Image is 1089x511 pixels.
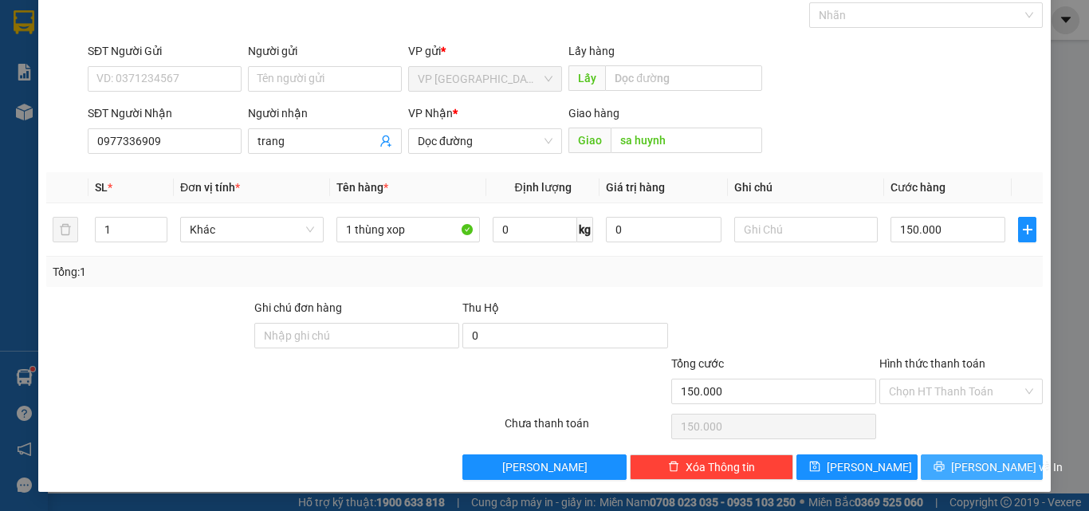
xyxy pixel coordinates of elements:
div: SĐT Người Gửi [88,42,242,60]
button: delete [53,217,78,242]
span: Xóa Thông tin [686,458,755,476]
span: Giao [568,128,611,153]
span: plus [1019,223,1036,236]
span: kg [577,217,593,242]
input: Ghi chú đơn hàng [254,323,459,348]
span: delete [668,461,679,474]
span: user-add [379,135,392,147]
span: Tên hàng [336,181,388,194]
span: VP Nhận [408,107,453,120]
span: Định lượng [514,181,571,194]
th: Ghi chú [728,172,884,203]
div: Tổng: 1 [53,263,422,281]
input: Dọc đường [605,65,762,91]
span: Thu Hộ [462,301,499,314]
input: Dọc đường [611,128,762,153]
label: Ghi chú đơn hàng [254,301,342,314]
span: Tổng cước [671,357,724,370]
span: printer [934,461,945,474]
label: Hình thức thanh toán [879,357,985,370]
span: VP Tân Bình [418,67,552,91]
span: Khác [190,218,314,242]
span: Giá trị hàng [606,181,665,194]
span: Giao hàng [568,107,619,120]
button: [PERSON_NAME] [462,454,626,480]
input: VD: Bàn, Ghế [336,217,480,242]
input: Ghi Chú [734,217,878,242]
span: [PERSON_NAME] và In [951,458,1063,476]
button: plus [1018,217,1036,242]
input: 0 [606,217,721,242]
div: Người gửi [248,42,402,60]
span: Lấy [568,65,605,91]
span: [PERSON_NAME] [502,458,588,476]
div: VP gửi [408,42,562,60]
span: Lấy hàng [568,45,615,57]
button: deleteXóa Thông tin [630,454,793,480]
button: save[PERSON_NAME] [796,454,918,480]
div: Chưa thanh toán [503,415,670,442]
span: Đơn vị tính [180,181,240,194]
span: save [809,461,820,474]
span: SL [95,181,108,194]
div: Người nhận [248,104,402,122]
span: Cước hàng [890,181,946,194]
div: SĐT Người Nhận [88,104,242,122]
span: [PERSON_NAME] [827,458,912,476]
button: printer[PERSON_NAME] và In [921,454,1043,480]
span: Dọc đường [418,129,552,153]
